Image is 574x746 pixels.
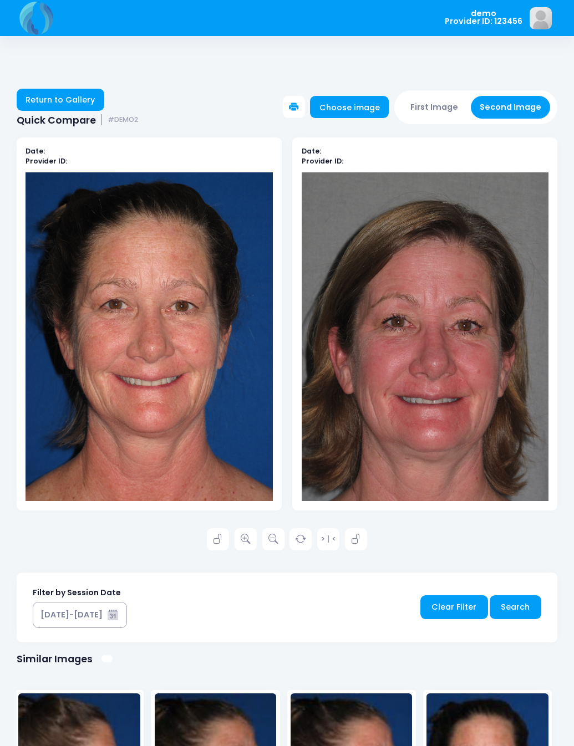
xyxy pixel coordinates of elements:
img: compare-img2 [302,172,548,502]
b: Provider ID: [26,156,67,166]
a: > | < [317,528,339,550]
b: Date: [302,146,321,156]
span: demo Provider ID: 123456 [445,9,522,25]
label: Filter by Session Date [33,587,121,599]
div: [DATE]-[DATE] [40,609,103,621]
img: image [530,7,552,29]
b: Date: [26,146,45,156]
a: Search [490,595,541,619]
img: compare-img1 [26,172,272,502]
button: Second Image [471,96,551,119]
small: #DEMO2 [108,116,138,124]
a: Clear Filter [420,595,488,619]
button: First Image [402,96,468,119]
b: Provider ID: [302,156,343,166]
span: Quick Compare [17,114,96,126]
h1: Similar Images [17,653,93,665]
a: Return to Gallery [17,89,104,111]
a: Choose image [310,96,389,118]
